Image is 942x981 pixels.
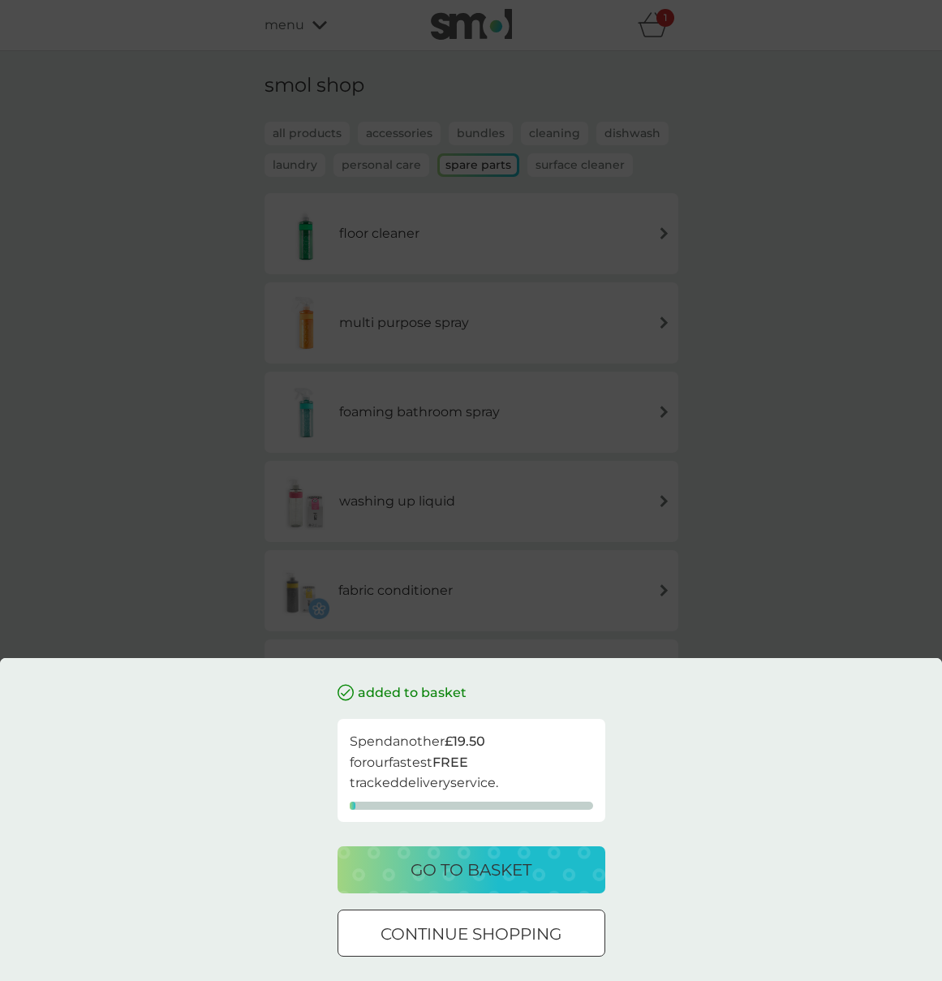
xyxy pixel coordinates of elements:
p: continue shopping [381,921,561,947]
button: go to basket [338,846,605,893]
p: Spend another for our fastest tracked delivery service. [350,731,593,794]
p: go to basket [411,857,531,883]
button: continue shopping [338,910,605,957]
strong: £19.50 [445,734,485,749]
strong: FREE [432,755,468,770]
p: added to basket [358,682,467,703]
